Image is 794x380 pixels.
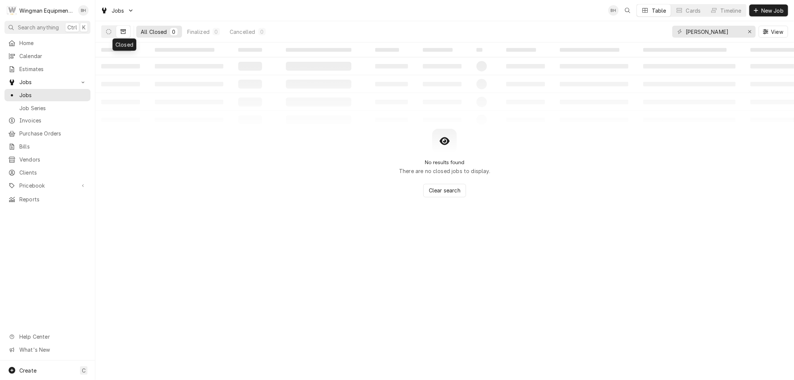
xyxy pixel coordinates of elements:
[760,7,785,15] span: New Job
[155,48,214,52] span: ‌
[260,28,264,36] div: 0
[214,28,219,36] div: 0
[399,167,490,175] p: There are no closed jobs to display.
[238,48,262,52] span: ‌
[4,50,90,62] a: Calendar
[686,7,701,15] div: Cards
[476,48,482,52] span: ‌
[4,127,90,140] a: Purchase Orders
[423,48,453,52] span: ‌
[82,23,86,31] span: K
[78,5,89,16] div: Brady Hale's Avatar
[78,5,89,16] div: BH
[19,65,87,73] span: Estimates
[7,5,17,16] div: Wingman Equipment Solutions's Avatar
[19,78,76,86] span: Jobs
[19,130,87,137] span: Purchase Orders
[141,28,167,36] div: All Closed
[423,184,466,197] button: Clear search
[375,48,399,52] span: ‌
[19,333,86,341] span: Help Center
[19,91,87,99] span: Jobs
[7,5,17,16] div: W
[19,182,76,189] span: Pricebook
[19,52,87,60] span: Calendar
[82,367,86,374] span: C
[759,26,788,38] button: View
[506,48,536,52] span: ‌
[652,7,666,15] div: Table
[286,48,351,52] span: ‌
[622,4,634,16] button: Open search
[4,193,90,205] a: Reports
[4,37,90,49] a: Home
[608,5,619,16] div: BH
[19,116,87,124] span: Invoices
[19,346,86,354] span: What's New
[19,104,87,112] span: Job Series
[4,21,90,34] button: Search anythingCtrlK
[4,76,90,88] a: Go to Jobs
[608,5,619,16] div: Brady Hale's Avatar
[112,7,124,15] span: Jobs
[4,179,90,192] a: Go to Pricebook
[101,48,131,52] span: ‌
[187,28,210,36] div: Finalized
[19,7,74,15] div: Wingman Equipment Solutions
[4,344,90,356] a: Go to What's New
[112,38,136,51] div: Closed
[19,143,87,150] span: Bills
[4,102,90,114] a: Job Series
[425,159,465,166] h2: No results found
[4,330,90,343] a: Go to Help Center
[427,186,462,194] span: Clear search
[686,26,742,38] input: Keyword search
[230,28,255,36] div: Cancelled
[744,26,756,38] button: Erase input
[4,63,90,75] a: Estimates
[643,48,727,52] span: ‌
[18,23,59,31] span: Search anything
[4,153,90,166] a: Vendors
[721,7,742,15] div: Timeline
[4,140,90,153] a: Bills
[19,367,36,374] span: Create
[749,4,788,16] button: New Job
[19,169,87,176] span: Clients
[4,114,90,127] a: Invoices
[19,39,87,47] span: Home
[769,28,785,36] span: View
[560,48,619,52] span: ‌
[98,4,137,17] a: Go to Jobs
[19,195,87,203] span: Reports
[4,89,90,101] a: Jobs
[95,42,794,129] table: All Closed Jobs List Loading
[67,23,77,31] span: Ctrl
[19,156,87,163] span: Vendors
[4,166,90,179] a: Clients
[172,28,176,36] div: 0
